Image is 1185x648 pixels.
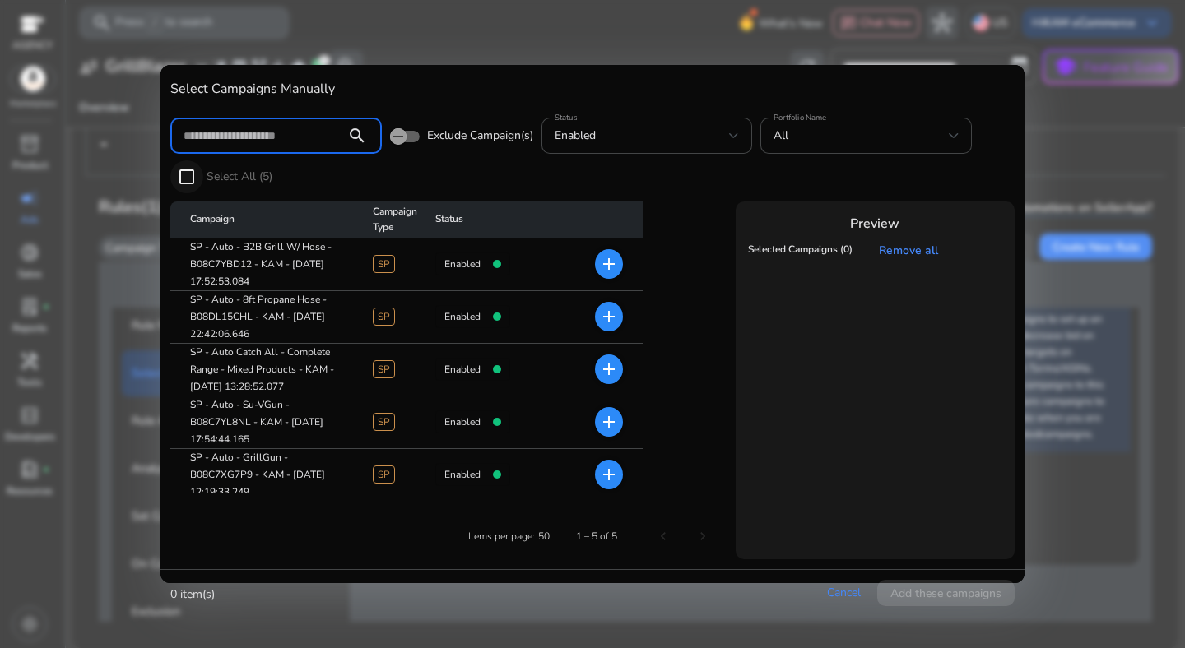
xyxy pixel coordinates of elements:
h4: Select Campaigns Manually [170,81,1015,97]
mat-cell: SP - Auto Catch All - Complete Range - Mixed Products - KAM - [DATE] 13:28:52.077 [170,344,360,396]
mat-icon: add [599,359,619,379]
a: Remove all [878,243,944,258]
span: Exclude Campaign(s) [427,127,533,144]
h4: enabled [444,469,481,480]
h4: enabled [444,258,481,270]
h4: enabled [444,311,481,322]
mat-icon: add [599,412,619,432]
h4: enabled [444,416,481,428]
span: SP [373,255,395,273]
mat-label: Status [555,112,577,123]
mat-cell: SP - Auto - GrillGun - B08C7XG7P9 - KAM - [DATE] 12:19:33.249 [170,449,360,501]
mat-cell: SP - Auto - 8ft Propane Hose - B08DL15CHL - KAM - [DATE] 22:42:06.646 [170,291,360,344]
mat-icon: add [599,254,619,274]
mat-cell: SP - Auto - Su-VGun - B08C7YL8NL - KAM - [DATE] 17:54:44.165 [170,396,360,449]
mat-icon: add [599,307,619,326]
span: enabled [555,127,596,143]
mat-header-cell: Campaign [170,201,360,238]
span: SP [373,308,395,326]
a: Cancel [827,585,861,600]
mat-header-cell: Status [422,201,549,238]
mat-icon: add [599,465,619,484]
mat-cell: SP - Auto - B2B Grill W/ Hose - B08C7YBD12 - KAM - [DATE] 17:52:53.084 [170,238,360,291]
div: 1 – 5 of 5 [576,529,617,544]
span: SP [373,360,395,378]
h4: enabled [444,363,481,375]
div: Items per page: [468,529,535,544]
mat-header-cell: Campaign Type [360,201,422,238]
h4: Preview [744,216,1006,232]
span: SP [373,413,395,431]
mat-label: Portfolio Name [774,112,827,123]
mat-icon: search [337,126,377,146]
th: Selected Campaigns (0) [744,238,857,263]
span: Select All (5) [207,169,272,184]
p: 0 item(s) [170,586,215,603]
span: SP [373,465,395,484]
span: All [774,127,788,143]
div: 50 [538,529,550,544]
